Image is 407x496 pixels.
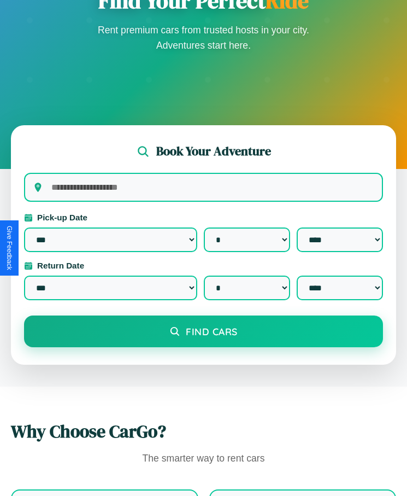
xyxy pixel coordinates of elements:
button: Find Cars [24,316,383,347]
p: The smarter way to rent cars [11,450,396,468]
label: Pick-up Date [24,213,383,222]
label: Return Date [24,261,383,270]
div: Give Feedback [5,226,13,270]
p: Rent premium cars from trusted hosts in your city. Adventures start here. [95,22,313,53]
h2: Book Your Adventure [156,143,271,160]
h2: Why Choose CarGo? [11,419,396,444]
